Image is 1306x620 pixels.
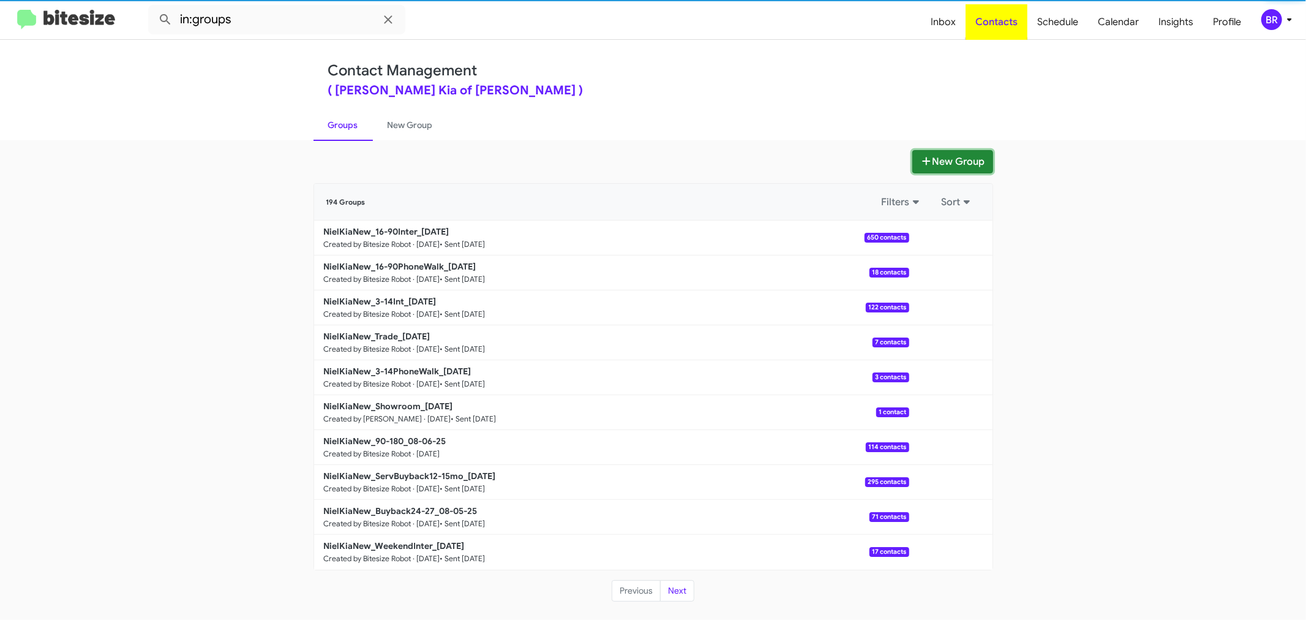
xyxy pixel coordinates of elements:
[440,554,486,564] small: • Sent [DATE]
[869,268,909,278] span: 18 contacts
[328,61,478,80] a: Contact Management
[869,512,909,522] span: 71 contacts
[921,4,966,40] a: Inbox
[314,500,909,535] a: NielKiaNew_Buyback24-27_08-05-25Created by Bitesize Robot · [DATE]• Sent [DATE]71 contacts
[876,407,909,417] span: 1 contact
[1027,4,1088,40] a: Schedule
[328,85,978,97] div: ( [PERSON_NAME] Kia of [PERSON_NAME] )
[1251,9,1293,30] button: BR
[324,240,440,249] small: Created by Bitesize Robot · [DATE]
[873,372,909,382] span: 3 contacts
[869,547,909,557] span: 17 contacts
[866,442,909,452] span: 114 contacts
[324,449,440,459] small: Created by Bitesize Robot · [DATE]
[440,379,486,389] small: • Sent [DATE]
[440,484,486,494] small: • Sent [DATE]
[324,401,453,412] b: NielKiaNew_Showroom_[DATE]
[1203,4,1251,40] a: Profile
[324,471,496,482] b: NielKiaNew_ServBuyback12-15mo_[DATE]
[324,366,471,377] b: NielKiaNew_3-14PhoneWalk_[DATE]
[440,240,486,249] small: • Sent [DATE]
[866,303,909,312] span: 122 contacts
[865,233,909,243] span: 650 contacts
[324,274,440,284] small: Created by Bitesize Robot · [DATE]
[148,5,405,34] input: Search
[324,331,430,342] b: NielKiaNew_Trade_[DATE]
[313,109,373,141] a: Groups
[314,395,909,430] a: NielKiaNew_Showroom_[DATE]Created by [PERSON_NAME] · [DATE]• Sent [DATE]1 contact
[314,535,909,570] a: NielKiaNew_WeekendInter_[DATE]Created by Bitesize Robot · [DATE]• Sent [DATE]17 contacts
[314,430,909,465] a: NielKiaNew_90-180_08-06-25Created by Bitesize Robot · [DATE]114 contacts
[314,290,909,325] a: NielKiaNew_3-14Int_[DATE]Created by Bitesize Robot · [DATE]• Sent [DATE]122 contacts
[912,150,993,173] button: New Group
[324,436,446,447] b: NielKiaNew_90-180_08-06-25
[324,540,465,551] b: NielKiaNew_WeekendInter_[DATE]
[934,191,980,213] button: Sort
[324,505,478,516] b: NielKiaNew_Buyback24-27_08-05-25
[324,226,449,237] b: NielKiaNew_16-90Inter_[DATE]
[660,580,694,602] button: Next
[373,109,448,141] a: New Group
[874,191,929,213] button: Filters
[1088,4,1149,40] a: Calendar
[324,309,440,319] small: Created by Bitesize Robot · [DATE]
[324,519,440,529] small: Created by Bitesize Robot · [DATE]
[966,4,1027,40] a: Contacts
[324,261,476,272] b: NielKiaNew_16-90PhoneWalk_[DATE]
[1261,9,1282,30] div: BR
[865,477,909,487] span: 295 contacts
[314,221,909,255] a: NielKiaNew_16-90Inter_[DATE]Created by Bitesize Robot · [DATE]• Sent [DATE]650 contacts
[326,198,366,206] span: 194 Groups
[324,414,451,424] small: Created by [PERSON_NAME] · [DATE]
[324,379,440,389] small: Created by Bitesize Robot · [DATE]
[314,360,909,395] a: NielKiaNew_3-14PhoneWalk_[DATE]Created by Bitesize Robot · [DATE]• Sent [DATE]3 contacts
[324,344,440,354] small: Created by Bitesize Robot · [DATE]
[324,484,440,494] small: Created by Bitesize Robot · [DATE]
[440,274,486,284] small: • Sent [DATE]
[324,296,437,307] b: NielKiaNew_3-14Int_[DATE]
[1149,4,1203,40] a: Insights
[324,554,440,564] small: Created by Bitesize Robot · [DATE]
[440,519,486,529] small: • Sent [DATE]
[314,255,909,290] a: NielKiaNew_16-90PhoneWalk_[DATE]Created by Bitesize Robot · [DATE]• Sent [DATE]18 contacts
[314,325,909,360] a: NielKiaNew_Trade_[DATE]Created by Bitesize Robot · [DATE]• Sent [DATE]7 contacts
[440,309,486,319] small: • Sent [DATE]
[314,465,909,500] a: NielKiaNew_ServBuyback12-15mo_[DATE]Created by Bitesize Robot · [DATE]• Sent [DATE]295 contacts
[873,338,909,347] span: 7 contacts
[440,344,486,354] small: • Sent [DATE]
[451,414,497,424] small: • Sent [DATE]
